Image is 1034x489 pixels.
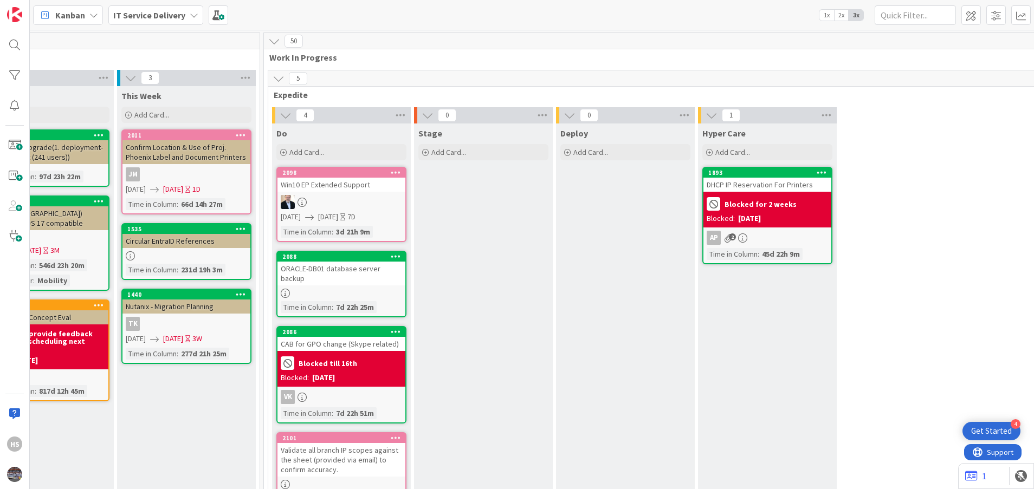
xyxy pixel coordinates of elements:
div: 1893 [708,169,831,177]
div: 2088ORACLE-DB01 database server backup [277,252,405,285]
div: DHCP IP Reservation For Printers [703,178,831,192]
div: 7d 22h 51m [333,407,377,419]
span: 5 [289,72,307,85]
span: Add Card... [715,147,750,157]
div: 2086 [282,328,405,336]
div: 3W [192,333,202,344]
span: : [332,226,333,238]
div: Time in Column [707,248,758,260]
span: Add Card... [431,147,466,157]
div: 3d 21h 9m [333,226,373,238]
a: 1 [965,470,986,483]
div: 7D [347,211,356,223]
div: 277d 21h 25m [178,348,229,360]
div: AP [707,231,721,245]
span: [DATE] [126,333,146,344]
div: Time in Column [281,226,332,238]
b: IT Service Delivery [113,10,185,21]
div: CAB for GPO change (Skype related) [277,337,405,351]
div: Validate all branch IP scopes against the sheet (provided via email) to confirm accuracy. [277,443,405,477]
div: 1893 [703,168,831,178]
div: 2011 [122,131,250,140]
div: 2101 [277,433,405,443]
img: Visit kanbanzone.com [7,7,22,22]
div: ORACLE-DB01 database server backup [277,262,405,285]
span: [DATE] [281,211,301,223]
div: Get Started [971,426,1012,436]
span: 50 [285,35,303,48]
div: 2088 [282,253,405,260]
div: 1440 [122,290,250,299]
img: HO [281,195,295,209]
div: Open Get Started checklist, remaining modules: 4 [962,422,1020,440]
b: MRC to provide feedback before scheduling next steps [2,330,105,353]
div: AP [703,231,831,245]
div: 2086CAB for GPO change (Skype related) [277,327,405,351]
div: Time in Column [281,301,332,313]
div: [DATE] [312,372,335,383]
div: 3M [50,245,60,256]
span: 0 [438,109,456,122]
div: 2088 [277,252,405,262]
span: Kanban [55,9,85,22]
div: 1D [192,184,201,195]
div: 2101Validate all branch IP scopes against the sheet (provided via email) to confirm accuracy. [277,433,405,477]
b: Blocked till 16th [299,360,357,367]
div: 2098Win10 EP Extended Support [277,168,405,192]
div: VK [281,390,295,404]
span: [DATE] [21,245,41,256]
div: 817d 12h 45m [36,385,87,397]
div: 2086 [277,327,405,337]
span: : [177,348,178,360]
span: Hyper Care [702,128,746,139]
span: : [758,248,759,260]
div: TK [122,317,250,331]
div: 2101 [282,434,405,442]
span: : [35,259,36,271]
div: Win10 EP Extended Support [277,178,405,192]
span: Support [23,2,49,15]
span: 3x [849,10,863,21]
div: 2011Confirm Location & Use of Proj. Phoenix Label and Document Printers [122,131,250,164]
div: 2098 [277,168,405,178]
div: 1535 [127,225,250,233]
span: 2 [729,233,736,240]
div: 1440 [127,291,250,298]
div: Circular EntraID References [122,234,250,248]
div: Mobility [35,275,70,286]
div: 2011 [127,132,250,139]
div: 1535 [122,224,250,234]
span: [DATE] [318,211,338,223]
div: Time in Column [126,264,177,276]
div: 4 [1011,419,1020,429]
span: 2x [834,10,849,21]
span: Stage [418,128,442,139]
div: 7d 22h 25m [333,301,377,313]
b: Blocked for 2 weeks [725,200,797,208]
span: : [332,301,333,313]
div: Time in Column [126,348,177,360]
div: Nutanix - Migration Planning [122,299,250,314]
span: : [33,275,35,286]
div: 1893DHCP IP Reservation For Printers [703,168,831,192]
span: Add Card... [573,147,608,157]
span: This Week [121,90,161,101]
div: VK [277,390,405,404]
div: Blocked: [707,213,735,224]
span: Add Card... [289,147,324,157]
div: 2098 [282,169,405,177]
div: Blocked: [281,372,309,383]
div: Confirm Location & Use of Proj. Phoenix Label and Document Printers [122,140,250,164]
input: Quick Filter... [875,5,956,25]
div: 546d 23h 20m [36,259,87,271]
div: 97d 23h 22m [36,171,83,182]
span: : [177,264,178,276]
div: JM [126,167,140,181]
span: [DATE] [126,184,146,195]
span: 0 [580,109,598,122]
div: 66d 14h 27m [178,198,225,210]
div: 45d 22h 9m [759,248,803,260]
span: Deploy [560,128,588,139]
span: Do [276,128,287,139]
div: Time in Column [281,407,332,419]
